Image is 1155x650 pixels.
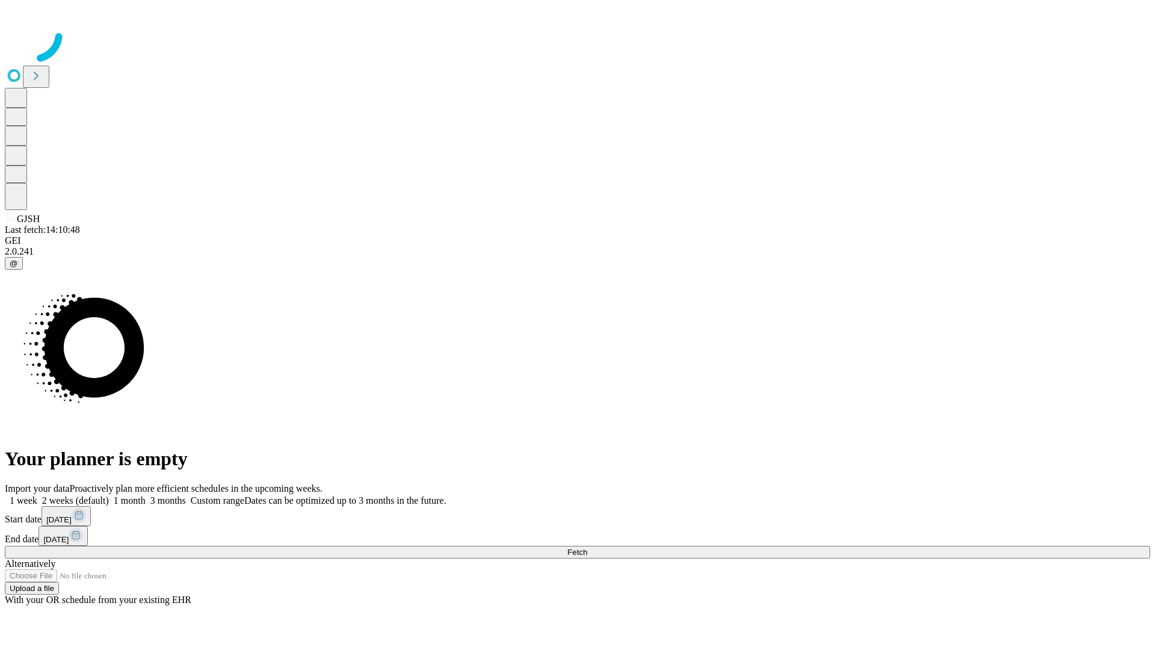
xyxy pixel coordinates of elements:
[114,495,146,506] span: 1 month
[70,483,322,494] span: Proactively plan more efficient schedules in the upcoming weeks.
[567,548,587,557] span: Fetch
[38,526,88,546] button: [DATE]
[10,259,18,268] span: @
[150,495,186,506] span: 3 months
[5,235,1150,246] div: GEI
[5,448,1150,470] h1: Your planner is empty
[10,495,37,506] span: 1 week
[5,582,59,595] button: Upload a file
[5,483,70,494] span: Import your data
[5,506,1150,526] div: Start date
[5,559,55,569] span: Alternatively
[42,506,91,526] button: [DATE]
[191,495,244,506] span: Custom range
[43,535,69,544] span: [DATE]
[5,257,23,270] button: @
[17,214,40,224] span: GJSH
[42,495,109,506] span: 2 weeks (default)
[46,515,72,524] span: [DATE]
[5,246,1150,257] div: 2.0.241
[5,595,191,605] span: With your OR schedule from your existing EHR
[5,546,1150,559] button: Fetch
[5,224,80,235] span: Last fetch: 14:10:48
[5,526,1150,546] div: End date
[244,495,446,506] span: Dates can be optimized up to 3 months in the future.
